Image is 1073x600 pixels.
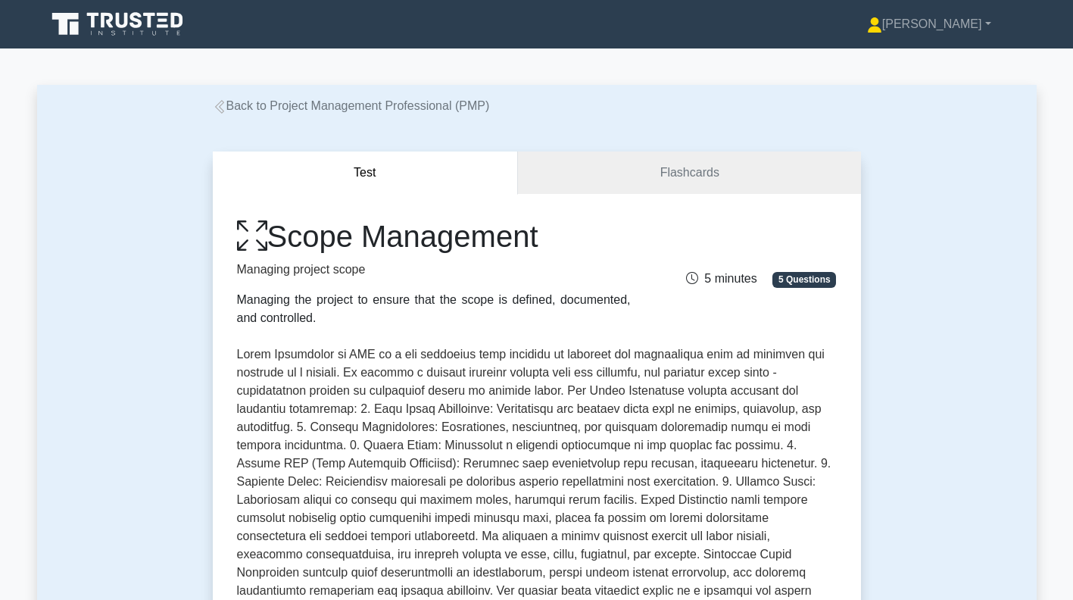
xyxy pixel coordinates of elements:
[518,152,860,195] a: Flashcards
[213,99,490,112] a: Back to Project Management Professional (PMP)
[686,272,756,285] span: 5 minutes
[237,261,631,279] p: Managing project scope
[213,152,519,195] button: Test
[831,9,1028,39] a: [PERSON_NAME]
[237,218,631,255] h1: Scope Management
[772,272,836,287] span: 5 Questions
[237,291,631,327] div: Managing the project to ensure that the scope is defined, documented, and controlled.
